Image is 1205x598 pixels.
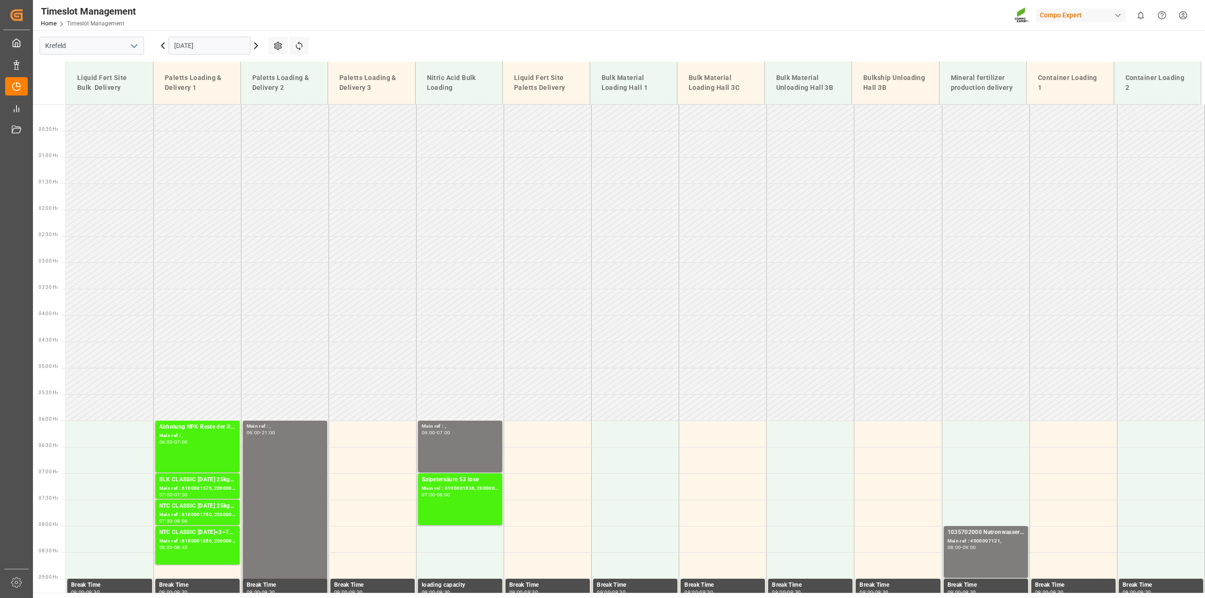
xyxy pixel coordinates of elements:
[159,485,236,493] div: Main ref : 6100001576, 2000001370
[422,475,498,485] div: Salpetersäure 53 lose
[523,590,524,594] div: -
[159,537,236,545] div: Main ref : 6100001856, 2000000929
[39,153,58,158] span: 01:00 Hr
[422,431,435,435] div: 06:00
[860,590,873,594] div: 09:00
[435,590,437,594] div: -
[39,443,58,448] span: 06:30 Hr
[159,440,173,444] div: 06:00
[948,590,961,594] div: 09:00
[963,545,976,550] div: 09:00
[597,581,674,590] div: Break Time
[262,590,275,594] div: 09:30
[247,581,323,590] div: Break Time
[875,590,889,594] div: 09:30
[349,590,363,594] div: 09:30
[39,179,58,184] span: 01:30 Hr
[1036,8,1126,22] div: Compo Expert
[510,69,582,96] div: Liquid Fert Site Paletts Delivery
[772,581,849,590] div: Break Time
[422,590,435,594] div: 09:00
[611,590,612,594] div: -
[685,69,757,96] div: Bulk Material Loading Hall 3C
[422,581,498,590] div: loading capacity
[260,431,261,435] div: -
[698,590,699,594] div: -
[1036,6,1130,24] button: Compo Expert
[336,69,408,96] div: Paletts Loading & Delivery 3
[948,537,1024,545] div: Main ref : 4500007121,
[39,548,58,553] span: 08:30 Hr
[772,590,786,594] div: 09:00
[40,37,144,55] input: Type to search/select
[948,528,1024,537] div: 1035702000 Natronwasserglas
[260,590,261,594] div: -
[422,485,498,493] div: Main ref : 6100001836, 2000001475
[509,590,523,594] div: 09:00
[41,20,56,27] a: Home
[172,590,174,594] div: -
[39,416,58,422] span: 06:00 Hr
[247,431,260,435] div: 06:00
[172,440,174,444] div: -
[85,590,86,594] div: -
[159,581,236,590] div: Break Time
[172,545,174,550] div: -
[435,493,437,497] div: -
[39,574,58,580] span: 09:00 Hr
[334,590,348,594] div: 09:00
[39,469,58,474] span: 07:00 Hr
[437,493,450,497] div: 08:00
[39,337,58,343] span: 04:30 Hr
[1123,590,1136,594] div: 09:00
[247,590,260,594] div: 09:00
[159,502,236,511] div: NTC CLASSIC [DATE] 25kg (x40) DE,EN,PLFLO T PERM [DATE] 25kg (x40) INTFLO T CLUB [DATE] 25kg (x40...
[39,495,58,501] span: 07:30 Hr
[169,37,250,55] input: DD.MM.YYYY
[1035,590,1049,594] div: 09:00
[172,519,174,523] div: -
[873,590,875,594] div: -
[961,590,962,594] div: -
[262,431,275,435] div: 21:00
[348,590,349,594] div: -
[39,258,58,263] span: 03:00 Hr
[39,232,58,237] span: 02:30 Hr
[435,431,437,435] div: -
[71,590,85,594] div: 09:00
[39,127,58,132] span: 00:30 Hr
[1138,590,1151,594] div: 09:30
[961,545,962,550] div: -
[612,590,626,594] div: 09:30
[73,69,145,96] div: Liquid Fert Site Bulk Delivery
[1136,590,1138,594] div: -
[174,440,188,444] div: 07:00
[159,493,173,497] div: 07:00
[247,423,323,431] div: Main ref : ,
[509,581,586,590] div: Break Time
[39,311,58,316] span: 04:00 Hr
[437,590,450,594] div: 09:30
[787,590,801,594] div: 09:30
[598,69,670,96] div: Bulk Material Loading Hall 1
[524,590,538,594] div: 09:30
[172,493,174,497] div: -
[699,590,713,594] div: 09:30
[39,364,58,369] span: 05:00 Hr
[1130,5,1151,26] button: show 0 new notifications
[159,528,236,537] div: NTC CLASSIC [DATE]+3+TE 600kg BB
[423,69,495,96] div: Nitric Acid Bulk Loading
[947,69,1019,96] div: Mineral fertilizer production delivery
[422,423,498,431] div: Main ref : ,
[39,285,58,290] span: 03:30 Hr
[1014,7,1029,24] img: Screenshot%202023-09-29%20at%2010.02.21.png_1712312052.png
[1122,69,1194,96] div: Container Loading 2
[159,432,236,440] div: Main ref : ,
[174,590,188,594] div: 09:30
[39,390,58,395] span: 05:30 Hr
[159,511,236,519] div: Main ref : 6100001750, 2000001283
[1050,590,1064,594] div: 09:30
[1123,581,1199,590] div: Break Time
[249,69,321,96] div: Paletts Loading & Delivery 2
[948,581,1024,590] div: Break Time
